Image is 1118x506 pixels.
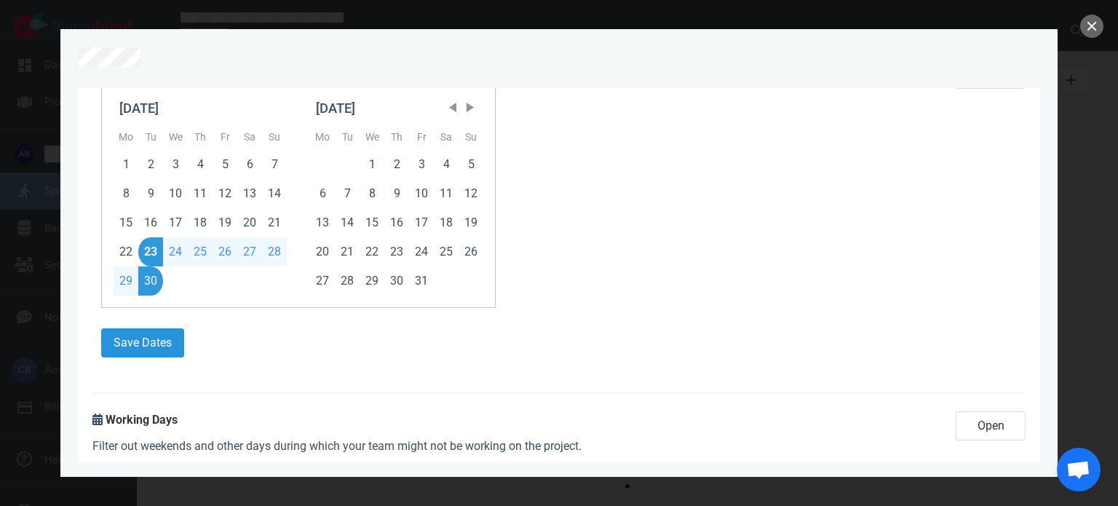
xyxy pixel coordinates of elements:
div: [DATE] [316,98,477,119]
div: Thu Sep 11 2025 [188,179,213,208]
div: Sat Oct 25 2025 [434,237,459,266]
abbr: Monday [119,131,133,143]
div: Mon Sep 29 2025 [114,266,138,296]
button: Open [956,411,1026,440]
div: Tue Sep 02 2025 [138,150,163,179]
div: Mon Oct 20 2025 [310,237,335,266]
abbr: Friday [417,131,427,143]
abbr: Sunday [465,131,477,143]
div: Sat Oct 18 2025 [434,208,459,237]
div: Tue Oct 21 2025 [335,237,360,266]
div: Thu Sep 18 2025 [188,208,213,237]
div: Wed Sep 03 2025 [163,150,188,179]
div: Tue Sep 16 2025 [138,208,163,237]
div: Mon Oct 13 2025 [310,208,335,237]
div: Wed Oct 08 2025 [360,179,384,208]
div: Thu Oct 02 2025 [384,150,409,179]
div: Fri Oct 31 2025 [409,266,434,296]
div: Tue Oct 07 2025 [335,179,360,208]
div: Thu Sep 25 2025 [188,237,213,266]
div: Fri Oct 17 2025 [409,208,434,237]
div: Wed Oct 15 2025 [360,208,384,237]
div: Thu Oct 23 2025 [384,237,409,266]
div: Sun Oct 05 2025 [459,150,483,179]
div: Sun Sep 28 2025 [262,237,287,266]
div: Mon Sep 08 2025 [114,179,138,208]
abbr: Friday [221,131,230,143]
div: Sun Sep 14 2025 [262,179,287,208]
abbr: Sunday [269,131,280,143]
span: Previous Month [445,100,460,114]
div: Mon Sep 22 2025 [114,237,138,266]
div: Wed Oct 01 2025 [360,150,384,179]
button: Save Dates [101,328,184,357]
div: Sat Sep 20 2025 [237,208,262,237]
div: Sat Sep 13 2025 [237,179,262,208]
div: Sat Sep 06 2025 [237,150,262,179]
div: Mon Oct 27 2025 [310,266,335,296]
div: Mon Oct 06 2025 [310,179,335,208]
div: Wed Oct 22 2025 [360,237,384,266]
div: Wed Sep 17 2025 [163,208,188,237]
abbr: Tuesday [342,131,353,143]
div: Tue Oct 14 2025 [335,208,360,237]
div: Wed Sep 10 2025 [163,179,188,208]
abbr: Thursday [391,131,403,143]
div: Sun Oct 26 2025 [459,237,483,266]
div: Sat Oct 11 2025 [434,179,459,208]
div: Thu Oct 16 2025 [384,208,409,237]
div: Tue Sep 09 2025 [138,179,163,208]
div: Fri Sep 19 2025 [213,208,237,237]
div: Tue Sep 23 2025 [138,237,163,266]
div: Sun Oct 19 2025 [459,208,483,237]
strong: Working Days [106,413,178,427]
div: Thu Oct 09 2025 [384,179,409,208]
div: Fri Sep 26 2025 [213,237,237,266]
div: Sun Sep 07 2025 [262,150,287,179]
div: Thu Oct 30 2025 [384,266,409,296]
div: Wed Oct 29 2025 [360,266,384,296]
div: Fri Oct 03 2025 [409,150,434,179]
div: Open chat [1057,448,1101,491]
div: Tue Sep 30 2025 [138,266,163,296]
div: Thu Sep 04 2025 [188,150,213,179]
div: Fri Oct 24 2025 [409,237,434,266]
abbr: Monday [315,131,330,143]
abbr: Tuesday [146,131,156,143]
abbr: Saturday [244,131,255,143]
abbr: Wednesday [365,131,379,143]
div: Sun Oct 12 2025 [459,179,483,208]
div: Filter out weekends and other days during which your team might not be working on the project. [92,438,938,455]
div: . [84,51,947,375]
button: close [1080,15,1103,38]
abbr: Thursday [194,131,206,143]
abbr: Saturday [440,131,452,143]
div: Wed Sep 24 2025 [163,237,188,266]
div: Fri Sep 05 2025 [213,150,237,179]
div: Mon Sep 15 2025 [114,208,138,237]
div: Sat Oct 04 2025 [434,150,459,179]
div: [DATE] [119,98,281,119]
div: Fri Oct 10 2025 [409,179,434,208]
div: Tue Oct 28 2025 [335,266,360,296]
div: Sun Sep 21 2025 [262,208,287,237]
div: Sat Sep 27 2025 [237,237,262,266]
span: Next Month [463,100,477,114]
div: Mon Sep 01 2025 [114,150,138,179]
div: Fri Sep 12 2025 [213,179,237,208]
abbr: Wednesday [169,131,183,143]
